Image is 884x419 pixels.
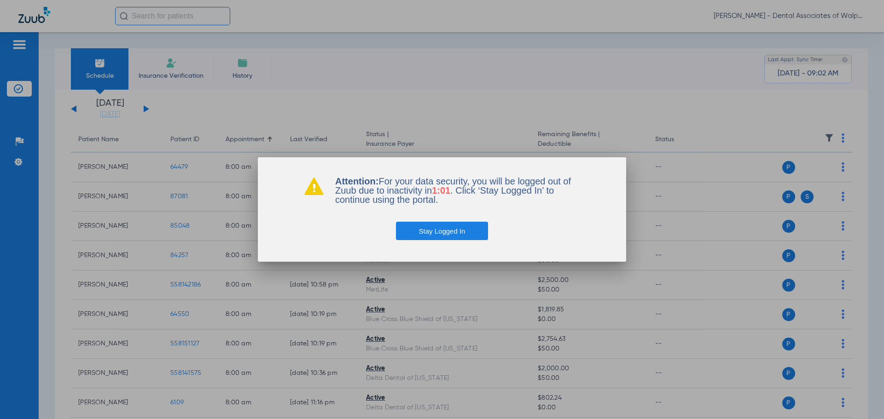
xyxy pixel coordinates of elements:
[432,185,450,195] span: 1:01
[335,177,580,204] p: For your data security, you will be logged out of Zuub due to inactivity in . Click ‘Stay Logged ...
[335,176,378,186] b: Attention:
[396,222,489,240] button: Stay Logged In
[838,375,884,419] iframe: Chat Widget
[304,177,324,195] img: warning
